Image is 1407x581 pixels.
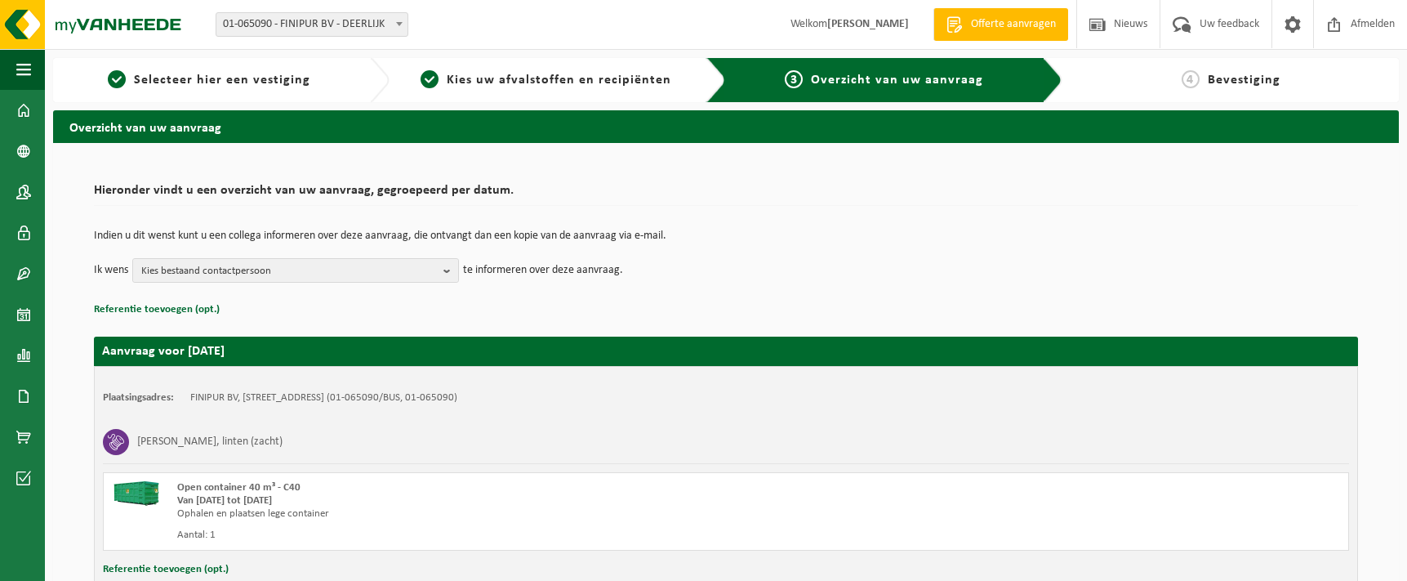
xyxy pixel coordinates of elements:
[53,110,1399,142] h2: Overzicht van uw aanvraag
[216,12,408,37] span: 01-065090 - FINIPUR BV - DEERLIJK
[134,74,310,87] span: Selecteer hier een vestiging
[102,345,225,358] strong: Aanvraag voor [DATE]
[190,391,457,404] td: FINIPUR BV, [STREET_ADDRESS] (01-065090/BUS, 01-065090)
[447,74,671,87] span: Kies uw afvalstoffen en recipiënten
[967,16,1060,33] span: Offerte aanvragen
[94,299,220,320] button: Referentie toevoegen (opt.)
[177,507,791,521] div: Ophalen en plaatsen lege container
[421,70,439,88] span: 2
[398,70,693,90] a: 2Kies uw afvalstoffen en recipiënten
[933,8,1068,41] a: Offerte aanvragen
[94,230,1358,242] p: Indien u dit wenst kunt u een collega informeren over deze aanvraag, die ontvangt dan een kopie v...
[177,495,272,506] strong: Van [DATE] tot [DATE]
[811,74,983,87] span: Overzicht van uw aanvraag
[94,258,128,283] p: Ik wens
[463,258,623,283] p: te informeren over deze aanvraag.
[785,70,803,88] span: 3
[177,529,791,542] div: Aantal: 1
[827,18,909,30] strong: [PERSON_NAME]
[137,429,283,455] h3: [PERSON_NAME], linten (zacht)
[177,482,301,493] span: Open container 40 m³ - C40
[141,259,437,284] span: Kies bestaand contactpersoon
[103,392,174,403] strong: Plaatsingsadres:
[8,545,273,581] iframe: chat widget
[108,70,126,88] span: 1
[112,481,161,506] img: HK-XC-40-GN-00.png
[132,258,459,283] button: Kies bestaand contactpersoon
[94,184,1358,206] h2: Hieronder vindt u een overzicht van uw aanvraag, gegroepeerd per datum.
[216,13,407,36] span: 01-065090 - FINIPUR BV - DEERLIJK
[1182,70,1200,88] span: 4
[1208,74,1280,87] span: Bevestiging
[61,70,357,90] a: 1Selecteer hier een vestiging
